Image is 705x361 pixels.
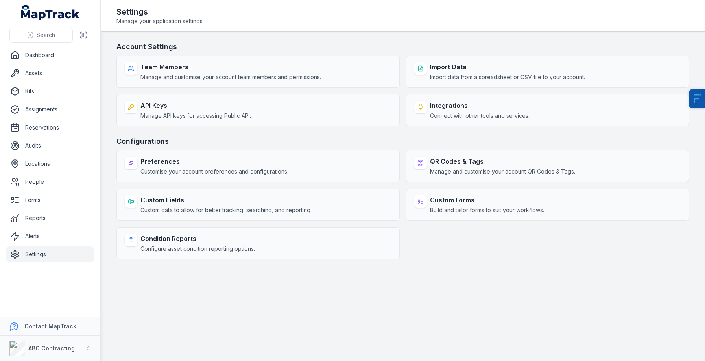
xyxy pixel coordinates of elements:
[116,189,400,221] a: Custom FieldsCustom data to allow for better tracking, searching, and reporting.
[430,206,544,214] span: Build and tailor forms to suit your workflows.
[430,73,585,81] span: Import data from a spreadsheet or CSV file to your account.
[140,195,312,205] strong: Custom Fields
[140,112,251,120] span: Manage API keys for accessing Public API.
[116,150,400,182] a: PreferencesCustomise your account preferences and configurations.
[406,94,689,126] a: IntegrationsConnect with other tools and services.
[406,56,689,88] a: Import DataImport data from a spreadsheet or CSV file to your account.
[140,62,321,72] strong: Team Members
[116,17,204,25] span: Manage your application settings.
[116,94,400,126] a: API KeysManage API keys for accessing Public API.
[6,210,94,226] a: Reports
[37,31,55,39] span: Search
[140,206,312,214] span: Custom data to allow for better tracking, searching, and reporting.
[6,65,94,81] a: Assets
[6,102,94,117] a: Assignments
[140,234,255,243] strong: Condition Reports
[116,41,689,52] h3: Account Settings
[6,246,94,262] a: Settings
[6,192,94,208] a: Forms
[6,83,94,99] a: Kits
[6,47,94,63] a: Dashboard
[430,101,530,110] strong: Integrations
[140,157,288,166] strong: Preferences
[140,168,288,176] span: Customise your account preferences and configurations.
[24,323,76,330] strong: Contact MapTrack
[6,120,94,135] a: Reservations
[6,156,94,172] a: Locations
[406,150,689,182] a: QR Codes & TagsManage and customise your account QR Codes & Tags.
[140,101,251,110] strong: API Keys
[6,228,94,244] a: Alerts
[406,189,689,221] a: Custom FormsBuild and tailor forms to suit your workflows.
[430,195,544,205] strong: Custom Forms
[116,6,204,17] h2: Settings
[116,136,689,147] h3: Configurations
[140,245,255,253] span: Configure asset condition reporting options.
[430,62,585,72] strong: Import Data
[21,5,80,20] a: MapTrack
[28,345,75,352] strong: ABC Contracting
[6,174,94,190] a: People
[6,138,94,154] a: Audits
[9,28,73,43] button: Search
[430,168,575,176] span: Manage and customise your account QR Codes & Tags.
[430,112,530,120] span: Connect with other tools and services.
[116,56,400,88] a: Team MembersManage and customise your account team members and permissions.
[116,227,400,259] a: Condition ReportsConfigure asset condition reporting options.
[140,73,321,81] span: Manage and customise your account team members and permissions.
[430,157,575,166] strong: QR Codes & Tags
